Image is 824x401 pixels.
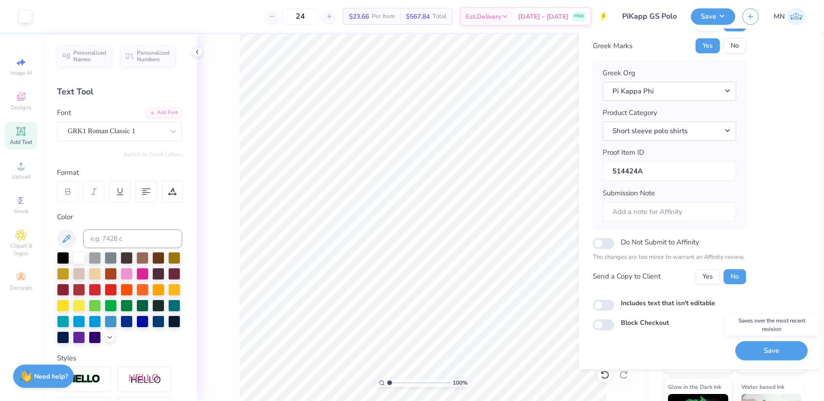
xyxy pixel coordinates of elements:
[83,229,182,248] input: e.g. 7428 c
[724,38,746,53] button: No
[68,374,100,385] img: Stroke
[603,202,736,222] input: Add a note for Affinity
[621,298,715,308] label: Includes text that isn't editable
[5,242,37,257] span: Clipart & logos
[574,13,584,20] span: FREE
[593,271,661,282] div: Send a Copy to Client
[466,12,501,21] span: Est. Delivery
[691,8,735,25] button: Save
[349,12,369,21] span: $23.66
[10,284,32,292] span: Decorate
[12,173,30,180] span: Upload
[603,122,736,141] button: Short sleeve polo shirts
[10,138,32,146] span: Add Text
[603,188,655,199] label: Submission Note
[433,12,447,21] span: Total
[57,86,182,98] div: Text Tool
[668,382,721,392] span: Glow in the Dark Ink
[57,107,71,118] label: Font
[603,147,644,158] label: Proof Item ID
[282,8,319,25] input: – –
[406,12,430,21] span: $567.84
[34,372,68,381] strong: Need help?
[137,50,170,63] span: Personalized Numbers
[603,82,736,101] button: Pi Kappa Phi
[603,107,657,118] label: Product Category
[453,379,468,387] span: 100 %
[372,12,395,21] span: Per Item
[593,253,746,262] p: The changes are too minor to warrant an Affinity review.
[621,236,699,248] label: Do Not Submit to Affinity
[615,7,684,26] input: Untitled Design
[735,341,808,360] button: Save
[593,41,632,51] div: Greek Marks
[725,314,818,336] div: Saves over the most recent revision
[787,7,805,26] img: Mark Navarro
[14,208,28,215] span: Greek
[57,353,182,364] div: Styles
[724,269,746,284] button: No
[696,38,720,53] button: Yes
[124,150,182,158] button: Switch to Greek Letters
[11,104,31,111] span: Designs
[57,167,183,178] div: Format
[621,318,669,328] label: Block Checkout
[128,373,161,385] img: Shadow
[10,69,32,77] span: Image AI
[741,382,784,392] span: Water based Ink
[518,12,568,21] span: [DATE] - [DATE]
[145,107,182,118] div: Add Font
[696,269,720,284] button: Yes
[774,7,805,26] a: MN
[73,50,107,63] span: Personalized Names
[774,11,785,22] span: MN
[57,212,182,222] div: Color
[603,68,635,79] label: Greek Org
